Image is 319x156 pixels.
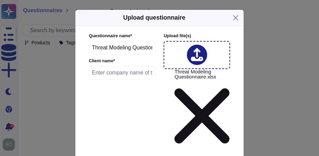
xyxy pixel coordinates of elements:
[164,33,191,38] span: Upload file (s)
[89,34,155,38] label: Questionnaire name
[230,13,241,23] button: Close
[89,41,155,54] input: Enter questionnaire name
[89,59,155,63] label: Client name
[123,13,185,22] h5: Upload questionnaire
[89,66,155,80] input: Enter company name of the client
[174,69,229,153] span: Threat Modeling Questionnaire.xlsx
